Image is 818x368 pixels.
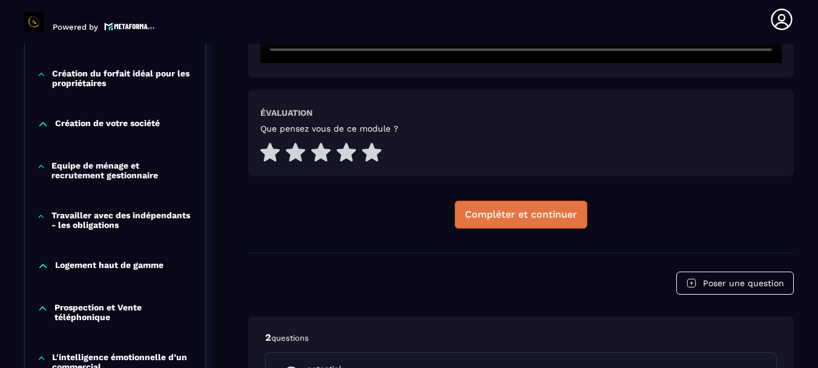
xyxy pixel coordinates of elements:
[271,333,309,343] span: questions
[260,108,312,118] h6: Évaluation
[55,118,160,130] p: Création de votre société
[265,331,777,344] p: 2
[260,124,398,133] h5: Que pensez vous de ce module ?
[676,272,794,295] button: Poser une question
[51,161,193,180] p: Equipe de ménage et recrutement gestionnaire
[55,260,163,272] p: Logement haut de gamme
[51,210,193,230] p: Travailler avec des indépendants - les obligations
[53,22,98,32] p: Powered by
[104,21,155,32] img: logo
[52,69,193,88] p: Création du forfait idéal pour les propriétaires
[54,303,193,322] p: Prospection et Vente téléphonique
[465,209,577,221] div: Compléter et continuer
[455,201,587,229] button: Compléter et continuer
[24,12,44,32] img: logo-branding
